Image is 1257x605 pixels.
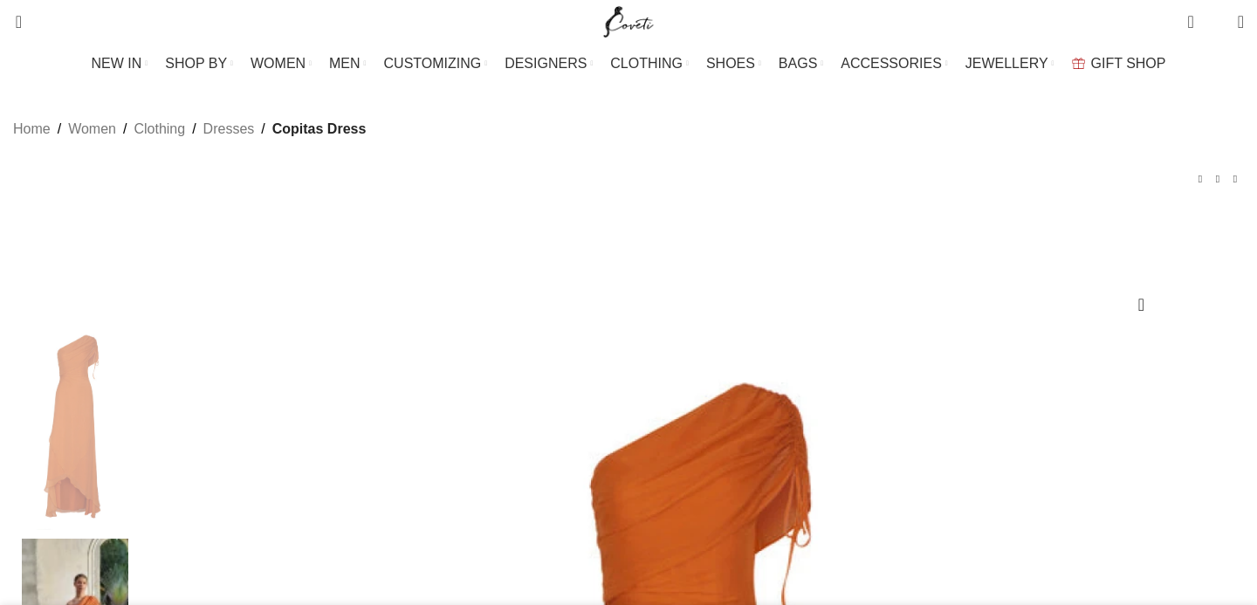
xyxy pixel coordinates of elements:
a: Clothing [134,118,185,141]
nav: Breadcrumb [13,118,366,141]
a: ACCESSORIES [841,46,948,81]
span: BAGS [779,55,817,72]
a: JEWELLERY [965,46,1054,81]
span: DESIGNERS [505,55,587,72]
a: Previous product [1192,170,1209,188]
span: NEW IN [92,55,142,72]
a: CUSTOMIZING [384,46,488,81]
span: SHOES [706,55,755,72]
span: WOMEN [251,55,306,72]
a: Search [4,4,22,39]
img: Andres Otalora luxury designer Dress with bold silhouette in linen [22,324,128,530]
span: GIFT SHOP [1091,55,1166,72]
a: Next product [1226,170,1244,188]
a: WOMEN [251,46,312,81]
a: Women [68,118,116,141]
img: GiftBag [1072,58,1085,69]
div: My Wishlist [1207,4,1225,39]
a: DESIGNERS [505,46,593,81]
span: MEN [329,55,361,72]
a: NEW IN [92,46,148,81]
span: CLOTHING [610,55,683,72]
div: Main navigation [4,46,1253,81]
a: Dresses [203,118,255,141]
a: Site logo [600,13,658,28]
a: Home [13,118,51,141]
a: SHOES [706,46,761,81]
a: SHOP BY [165,46,233,81]
span: ACCESSORIES [841,55,942,72]
a: BAGS [779,46,823,81]
span: Copitas Dress [272,118,367,141]
span: SHOP BY [165,55,227,72]
a: CLOTHING [610,46,689,81]
a: MEN [329,46,366,81]
span: 0 [1211,17,1224,31]
span: CUSTOMIZING [384,55,482,72]
a: GIFT SHOP [1072,46,1166,81]
span: JEWELLERY [965,55,1048,72]
a: 0 [1178,4,1202,39]
span: 0 [1189,9,1202,22]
